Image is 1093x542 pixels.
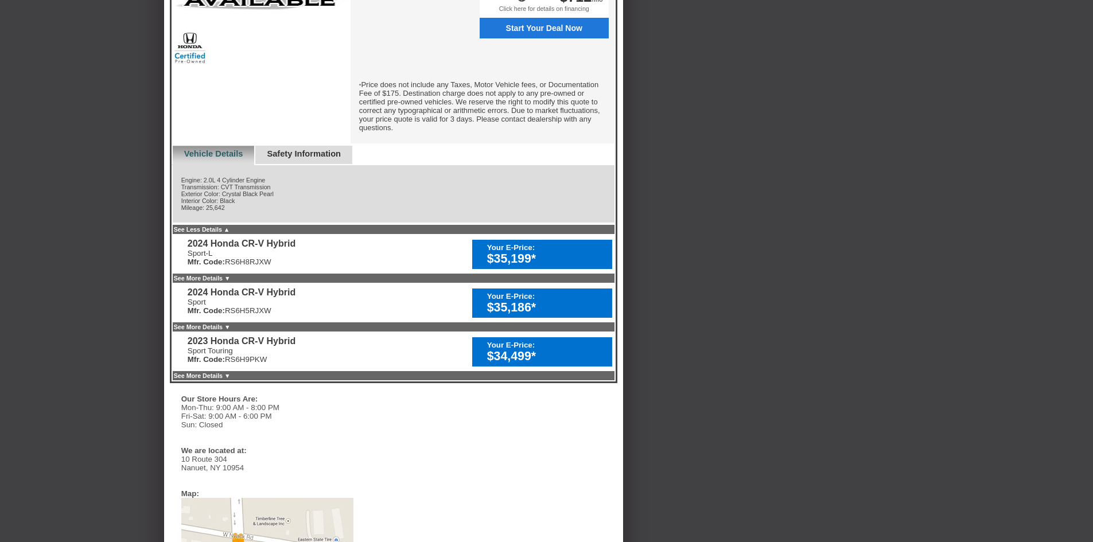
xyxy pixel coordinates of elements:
[188,298,295,315] div: Sport RS6H5RJXW
[172,165,616,224] div: Engine: 2.0L 4 Cylinder Engine Transmission: CVT Transmission Exterior Color: Crystal Black Pearl...
[181,395,348,403] div: Our Store Hours Are:
[359,80,600,132] font: Price does not include any Taxes, Motor Vehicle fees, or Documentation Fee of $175. Destination c...
[486,24,602,33] span: Start Your Deal Now
[174,226,230,233] a: See Less Details ▲
[174,323,231,330] a: See More Details ▼
[181,403,353,429] div: Mon-Thu: 9:00 AM - 8:00 PM Fri-Sat: 9:00 AM - 6:00 PM Sun: Closed
[188,306,225,315] b: Mfr. Code:
[487,252,606,266] div: $35,199*
[188,346,295,364] div: Sport Touring RS6H9PKW
[174,372,231,379] a: See More Details ▼
[487,301,606,315] div: $35,186*
[188,239,295,249] div: 2024 Honda CR-V Hybrid
[181,489,199,498] div: Map:
[188,336,295,346] div: 2023 Honda CR-V Hybrid
[188,287,295,298] div: 2024 Honda CR-V Hybrid
[188,249,295,266] div: Sport-L RS6H8RJXW
[184,149,243,158] a: Vehicle Details
[480,5,609,18] div: Click here for details on financing
[174,275,231,282] a: See More Details ▼
[188,258,225,266] b: Mfr. Code:
[188,355,225,364] b: Mfr. Code:
[487,243,606,252] div: Your E-Price:
[181,446,348,455] div: We are located at:
[267,149,341,158] a: Safety Information
[487,292,606,301] div: Your E-Price:
[181,455,353,472] div: 10 Route 304 Nanuet, NY 10954
[487,349,606,364] div: $34,499*
[172,30,209,65] img: Certified Pre-Owned Honda
[487,341,606,349] div: Your E-Price:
